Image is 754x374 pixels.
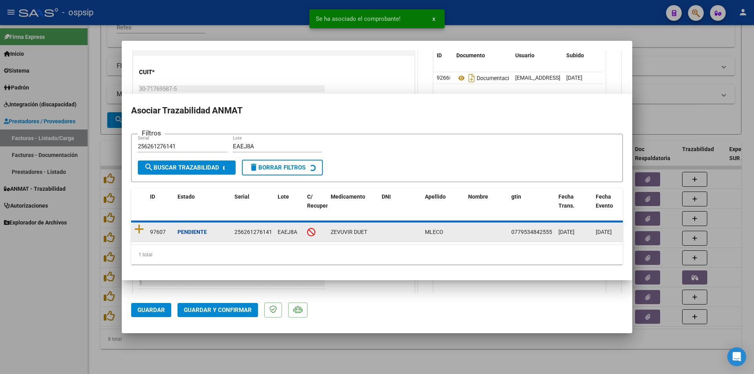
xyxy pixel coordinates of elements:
[138,161,236,175] button: Buscar Trazabilidad
[602,47,642,64] datatable-header-cell: Acción
[511,193,521,200] span: gtin
[465,188,508,223] datatable-header-cell: Nombre
[511,229,555,235] span: 07795348425556
[456,52,485,58] span: Documento
[184,306,252,314] span: Guardar y Confirmar
[147,188,174,223] datatable-header-cell: ID
[316,15,401,23] span: Se ha asociado el comprobante!
[382,193,391,200] span: DNI
[144,162,154,172] mat-icon: search
[178,303,258,317] button: Guardar y Confirmar
[137,306,165,314] span: Guardar
[331,193,365,200] span: Medicamento
[379,188,422,223] datatable-header-cell: DNI
[331,229,367,235] span: ZEVUVIR DUET
[139,68,220,77] p: CUIT
[131,245,623,265] div: 1 total
[434,47,453,64] datatable-header-cell: ID
[131,303,171,317] button: Guardar
[131,103,623,118] h2: Asociar Trazabilidad ANMAT
[593,188,630,223] datatable-header-cell: Fecha Evento
[563,47,602,64] datatable-header-cell: Subido
[178,229,207,235] strong: Pendiente
[234,193,249,200] span: Serial
[242,160,323,175] button: Borrar Filtros
[425,229,443,235] span: MLECO
[178,193,195,200] span: Estado
[515,75,658,81] span: [EMAIL_ADDRESS][DOMAIN_NAME] - FEMANI FARMA S.A -
[144,164,219,171] span: Buscar Trazabilidad
[727,347,746,366] div: Open Intercom Messenger
[467,72,477,84] i: Descargar documento
[249,164,306,171] span: Borrar Filtros
[425,193,446,200] span: Apellido
[596,193,613,209] span: Fecha Evento
[437,75,452,81] span: 92668
[150,229,166,235] span: 97607
[456,75,551,81] span: Documentacion Respaldatoria
[275,188,304,223] datatable-header-cell: Lote
[278,193,289,200] span: Lote
[249,162,258,172] mat-icon: delete
[437,52,442,58] span: ID
[432,15,435,22] span: x
[468,193,488,200] span: Nombre
[508,188,555,223] datatable-header-cell: gtin
[555,188,593,223] datatable-header-cell: Fecha Trans.
[278,229,297,235] span: EAEJ8A
[596,229,612,235] span: [DATE]
[138,128,165,138] h3: Filtros
[304,188,328,223] datatable-header-cell: C/ Recupero
[307,193,331,209] span: C/ Recupero
[512,47,563,64] datatable-header-cell: Usuario
[566,52,584,58] span: Subido
[515,52,534,58] span: Usuario
[453,47,512,64] datatable-header-cell: Documento
[566,75,582,81] span: [DATE]
[150,193,155,200] span: ID
[231,188,275,223] datatable-header-cell: Serial
[558,229,575,235] span: [DATE]
[418,206,621,369] div: TRAZABILIDAD ANMAT
[234,229,272,235] span: 256261276141
[174,188,231,223] datatable-header-cell: Estado
[422,188,465,223] datatable-header-cell: Apellido
[328,188,379,223] datatable-header-cell: Medicamento
[558,193,575,209] span: Fecha Trans.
